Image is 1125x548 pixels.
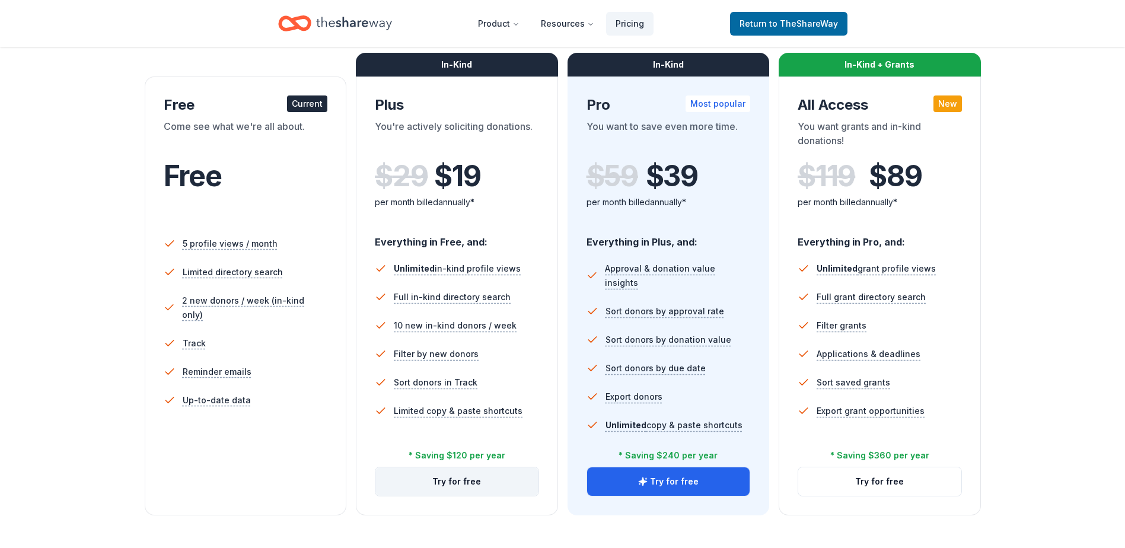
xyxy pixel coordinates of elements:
a: Pricing [606,12,654,36]
span: $ 39 [646,160,698,193]
span: Approval & donation value insights [605,262,750,290]
button: Try for free [798,467,961,496]
div: Everything in Pro, and: [798,225,962,250]
span: Reminder emails [183,365,251,379]
div: Plus [375,95,539,114]
span: Filter grants [817,318,866,333]
a: Returnto TheShareWay [730,12,847,36]
span: Export grant opportunities [817,404,925,418]
a: Home [278,9,392,37]
div: Come see what we're all about. [164,119,328,152]
div: In-Kind [356,53,558,77]
button: Product [469,12,529,36]
div: You want grants and in-kind donations! [798,119,962,152]
div: All Access [798,95,962,114]
span: grant profile views [817,263,936,273]
button: Resources [531,12,604,36]
span: Track [183,336,206,351]
span: Unlimited [817,263,858,273]
span: to TheShareWay [769,18,838,28]
div: You're actively soliciting donations. [375,119,539,152]
div: Current [287,95,327,112]
span: copy & paste shortcuts [605,420,742,430]
div: Everything in Free, and: [375,225,539,250]
div: Most popular [686,95,750,112]
div: Free [164,95,328,114]
div: * Saving $240 per year [619,448,718,463]
span: $ 89 [869,160,922,193]
div: per month billed annually* [375,195,539,209]
span: Sort saved grants [817,375,890,390]
span: Up-to-date data [183,393,251,407]
button: Try for free [375,467,538,496]
span: 10 new in-kind donors / week [394,318,517,333]
span: in-kind profile views [394,263,521,273]
span: Filter by new donors [394,347,479,361]
button: Try for free [587,467,750,496]
div: You want to save even more time. [587,119,751,152]
div: Pro [587,95,751,114]
span: Full grant directory search [817,290,926,304]
span: Return [740,17,838,31]
div: per month billed annually* [587,195,751,209]
span: Free [164,158,222,193]
span: Limited copy & paste shortcuts [394,404,522,418]
div: Everything in Plus, and: [587,225,751,250]
div: * Saving $360 per year [830,448,929,463]
span: Sort donors by approval rate [605,304,724,318]
span: Sort donors in Track [394,375,477,390]
div: New [933,95,962,112]
span: Applications & deadlines [817,347,920,361]
span: Limited directory search [183,265,283,279]
span: Unlimited [394,263,435,273]
span: 2 new donors / week (in-kind only) [182,294,327,322]
span: Full in-kind directory search [394,290,511,304]
span: 5 profile views / month [183,237,278,251]
span: $ 19 [434,160,480,193]
div: In-Kind + Grants [779,53,981,77]
span: Export donors [605,390,662,404]
div: * Saving $120 per year [409,448,505,463]
span: Unlimited [605,420,646,430]
nav: Main [469,9,654,37]
span: Sort donors by donation value [605,333,731,347]
div: In-Kind [568,53,770,77]
span: Sort donors by due date [605,361,706,375]
div: per month billed annually* [798,195,962,209]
